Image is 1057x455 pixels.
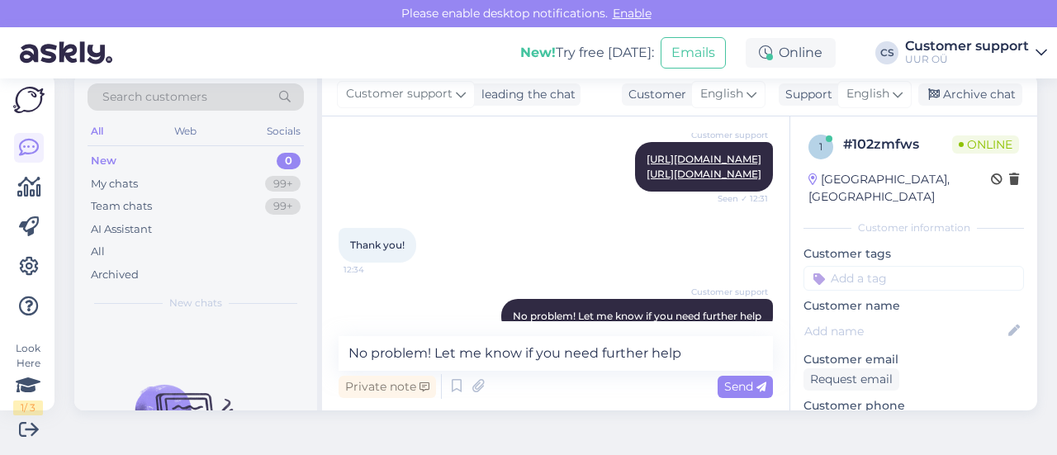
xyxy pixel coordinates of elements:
span: Send [724,379,766,394]
div: Socials [263,121,304,142]
span: New chats [169,296,222,310]
div: AI Assistant [91,221,152,238]
span: Enable [608,6,656,21]
div: Support [779,86,832,103]
span: 1 [819,140,822,153]
div: Customer [622,86,686,103]
button: Emails [661,37,726,69]
div: 0 [277,153,301,169]
div: All [88,121,107,142]
div: [GEOGRAPHIC_DATA], [GEOGRAPHIC_DATA] [808,171,991,206]
div: 99+ [265,176,301,192]
div: Customer information [803,220,1024,235]
a: [URL][DOMAIN_NAME] [647,168,761,180]
div: Look Here [13,341,43,415]
div: Try free [DATE]: [520,43,654,63]
span: Search customers [102,88,207,106]
div: Private note [339,376,436,398]
span: No problem! Let me know if you need further help [513,310,761,322]
p: Customer email [803,351,1024,368]
img: Askly Logo [13,87,45,113]
input: Add a tag [803,266,1024,291]
div: 1 / 3 [13,400,43,415]
span: Thank you! [350,239,405,251]
div: New [91,153,116,169]
div: leading the chat [475,86,576,103]
span: Seen ✓ 12:31 [706,192,768,205]
a: [URL][DOMAIN_NAME] [647,153,761,165]
div: Online [746,38,836,68]
div: My chats [91,176,138,192]
div: All [91,244,105,260]
span: Customer support [346,85,453,103]
span: English [846,85,889,103]
div: Archive chat [918,83,1022,106]
p: Customer name [803,297,1024,315]
div: Customer support [905,40,1029,53]
div: Web [171,121,200,142]
div: # 102zmfws [843,135,952,154]
a: Customer supportUUR OÜ [905,40,1047,66]
p: Customer phone [803,397,1024,415]
span: Customer support [691,129,768,141]
b: New! [520,45,556,60]
span: Customer support [691,286,768,298]
div: CS [875,41,898,64]
div: UUR OÜ [905,53,1029,66]
div: Archived [91,267,139,283]
input: Add name [804,322,1005,340]
span: 12:34 [344,263,405,276]
span: English [700,85,743,103]
p: Customer tags [803,245,1024,263]
span: Online [952,135,1019,154]
div: Request email [803,368,899,391]
div: 99+ [265,198,301,215]
div: Team chats [91,198,152,215]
